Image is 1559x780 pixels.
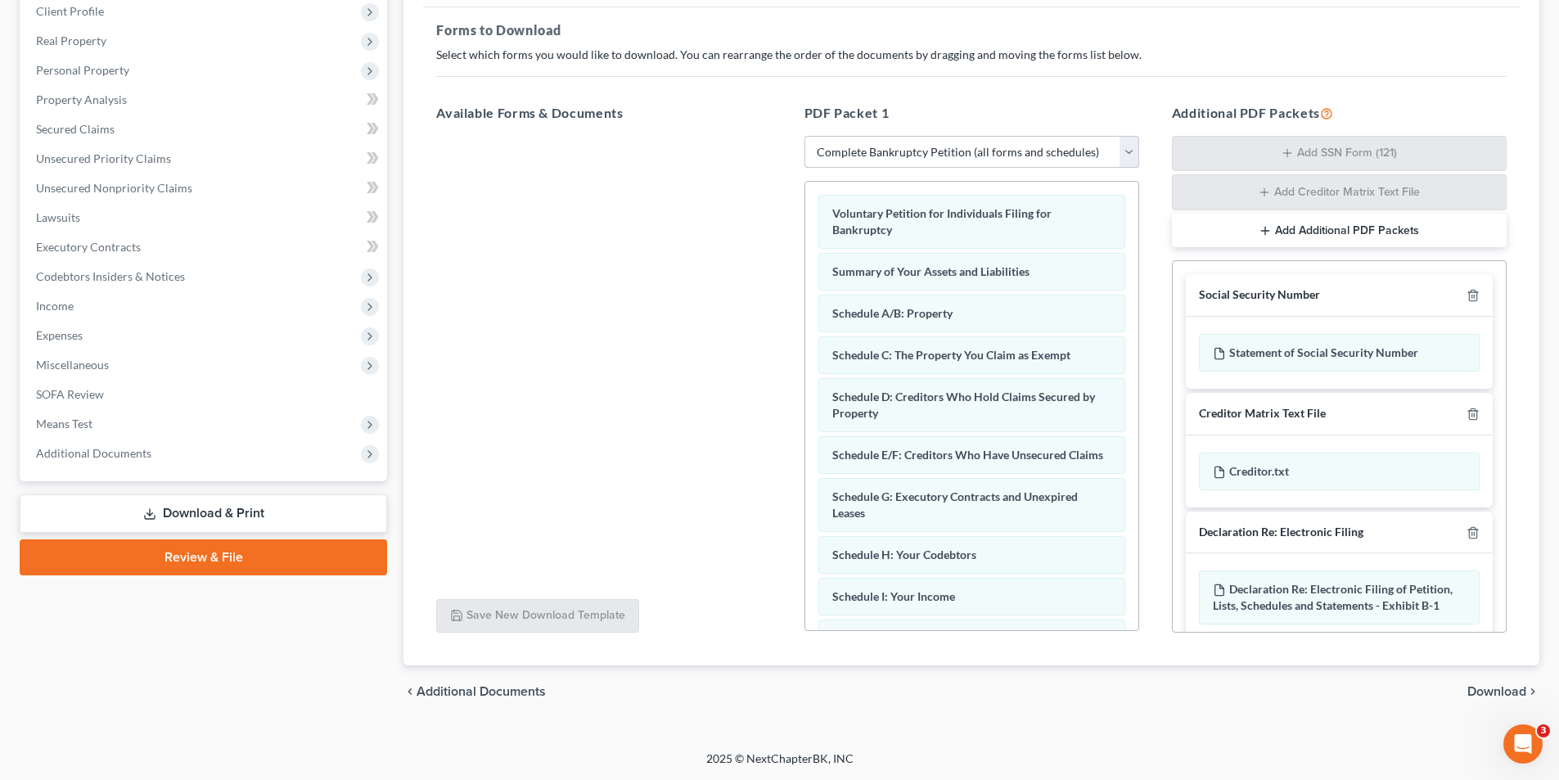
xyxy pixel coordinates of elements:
[36,4,104,18] span: Client Profile
[23,380,387,409] a: SOFA Review
[23,85,387,115] a: Property Analysis
[1199,453,1480,490] div: Creditor.txt
[417,685,546,698] span: Additional Documents
[1199,525,1363,540] div: Declaration Re: Electronic Filing
[1213,582,1453,612] span: Declaration Re: Electronic Filing of Petition, Lists, Schedules and Statements - Exhibit B-1
[36,92,127,106] span: Property Analysis
[832,264,1030,278] span: Summary of Your Assets and Liabilities
[436,103,771,123] h5: Available Forms & Documents
[832,306,953,320] span: Schedule A/B: Property
[436,47,1507,63] p: Select which forms you would like to download. You can rearrange the order of the documents by dr...
[832,548,976,561] span: Schedule H: Your Codebtors
[1199,334,1480,372] div: Statement of Social Security Number
[23,115,387,144] a: Secured Claims
[403,685,417,698] i: chevron_left
[23,174,387,203] a: Unsecured Nonpriority Claims
[1467,685,1539,698] button: Download chevron_right
[20,539,387,575] a: Review & File
[36,34,106,47] span: Real Property
[1172,103,1507,123] h5: Additional PDF Packets
[36,299,74,313] span: Income
[36,63,129,77] span: Personal Property
[23,232,387,262] a: Executory Contracts
[36,328,83,342] span: Expenses
[36,358,109,372] span: Miscellaneous
[36,122,115,136] span: Secured Claims
[832,390,1095,420] span: Schedule D: Creditors Who Hold Claims Secured by Property
[36,417,92,431] span: Means Test
[36,446,151,460] span: Additional Documents
[403,685,546,698] a: chevron_left Additional Documents
[313,751,1246,780] div: 2025 © NextChapterBK, INC
[804,103,1139,123] h5: PDF Packet 1
[436,20,1507,40] h5: Forms to Download
[20,494,387,533] a: Download & Print
[436,599,639,633] button: Save New Download Template
[832,589,955,603] span: Schedule I: Your Income
[36,181,192,195] span: Unsecured Nonpriority Claims
[832,206,1052,237] span: Voluntary Petition for Individuals Filing for Bankruptcy
[1503,724,1543,764] iframe: Intercom live chat
[36,387,104,401] span: SOFA Review
[36,240,141,254] span: Executory Contracts
[1172,214,1507,248] button: Add Additional PDF Packets
[832,448,1103,462] span: Schedule E/F: Creditors Who Have Unsecured Claims
[1172,136,1507,172] button: Add SSN Form (121)
[23,144,387,174] a: Unsecured Priority Claims
[36,269,185,283] span: Codebtors Insiders & Notices
[1199,287,1320,303] div: Social Security Number
[36,210,80,224] span: Lawsuits
[1199,406,1326,422] div: Creditor Matrix Text File
[832,489,1078,520] span: Schedule G: Executory Contracts and Unexpired Leases
[1526,685,1539,698] i: chevron_right
[832,348,1070,362] span: Schedule C: The Property You Claim as Exempt
[1172,174,1507,210] button: Add Creditor Matrix Text File
[1537,724,1550,737] span: 3
[1467,685,1526,698] span: Download
[23,203,387,232] a: Lawsuits
[36,151,171,165] span: Unsecured Priority Claims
